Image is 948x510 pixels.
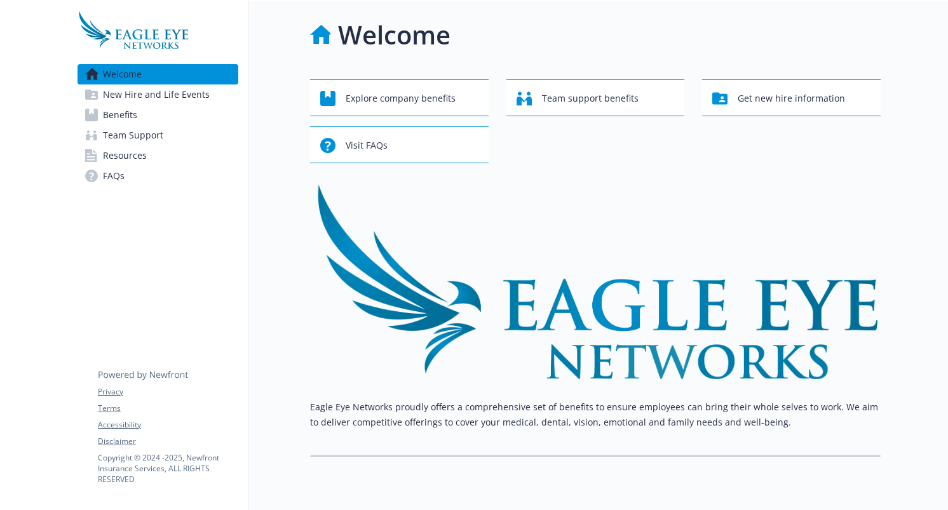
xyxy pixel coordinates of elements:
[103,125,163,145] span: Team Support
[310,126,489,163] button: Visit FAQs
[506,79,685,116] button: Team support benefits
[738,86,845,111] span: Get new hire information
[103,84,210,105] span: New Hire and Life Events
[310,184,881,379] img: overview page banner
[346,133,388,158] span: Visit FAQs
[98,403,238,414] a: Terms
[103,166,125,186] span: FAQs
[98,386,238,398] a: Privacy
[78,145,238,166] a: Resources
[78,166,238,186] a: FAQs
[78,84,238,105] a: New Hire and Life Events
[702,79,881,116] button: Get new hire information
[103,64,142,84] span: Welcome
[78,64,238,84] a: Welcome
[78,105,238,125] a: Benefits
[346,86,456,111] span: Explore company benefits
[103,105,137,125] span: Benefits
[103,145,147,166] span: Resources
[98,419,238,431] a: Accessibility
[310,399,881,430] p: Eagle Eye Networks proudly offers a comprehensive set of benefits to ensure employees can bring t...
[78,125,238,145] a: Team Support
[310,79,489,116] button: Explore company benefits
[98,436,238,447] a: Disclaimer
[542,86,639,111] span: Team support benefits
[338,16,450,54] h1: Welcome
[98,452,238,485] p: Copyright © 2024 - 2025 , Newfront Insurance Services, ALL RIGHTS RESERVED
